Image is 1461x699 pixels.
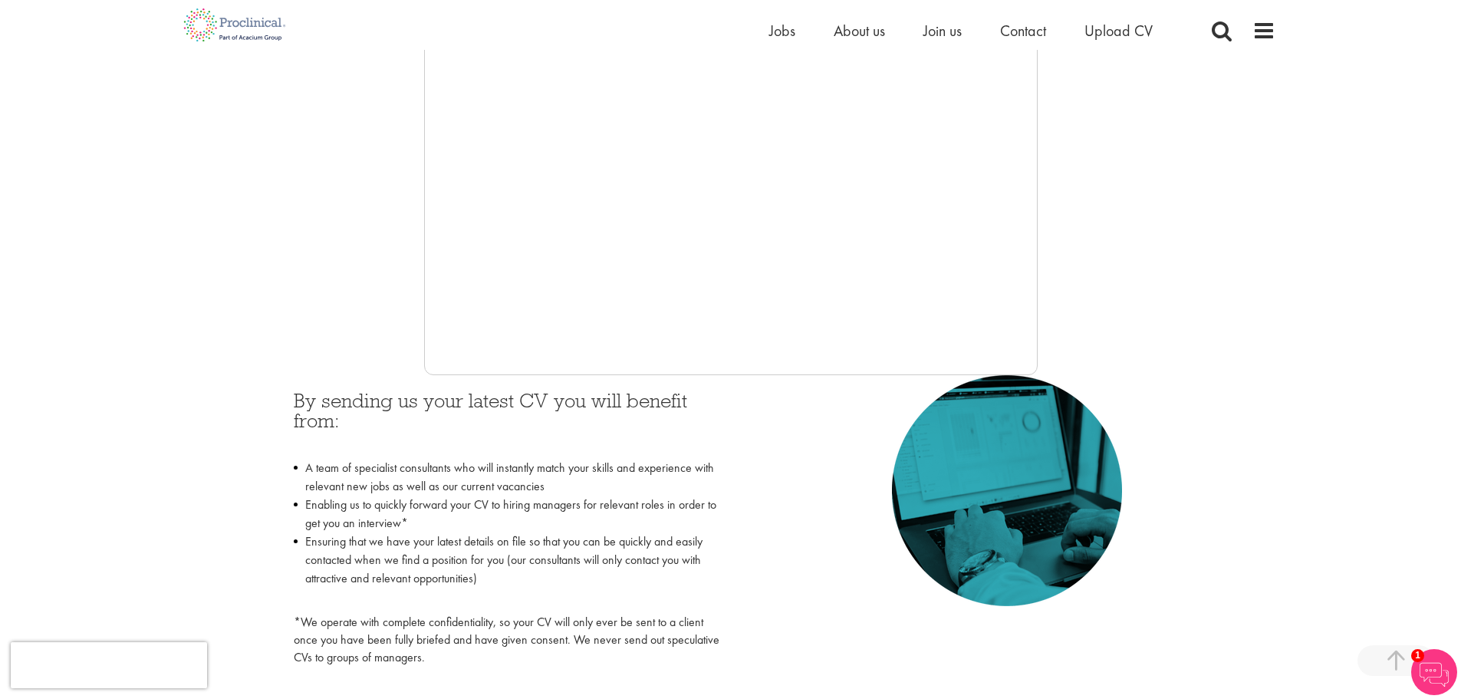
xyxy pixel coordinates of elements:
li: A team of specialist consultants who will instantly match your skills and experience with relevan... [294,459,719,496]
a: Jobs [769,21,795,41]
a: Upload CV [1084,21,1153,41]
a: Contact [1000,21,1046,41]
p: *We operate with complete confidentiality, so your CV will only ever be sent to a client once you... [294,614,719,667]
a: About us [834,21,885,41]
span: 1 [1411,649,1424,662]
li: Enabling us to quickly forward your CV to hiring managers for relevant roles in order to get you ... [294,496,719,532]
a: Join us [923,21,962,41]
li: Ensuring that we have your latest details on file so that you can be quickly and easily contacted... [294,532,719,606]
h3: By sending us your latest CV you will benefit from: [294,391,719,451]
img: Chatbot [1411,649,1457,695]
iframe: reCAPTCHA [11,642,207,688]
